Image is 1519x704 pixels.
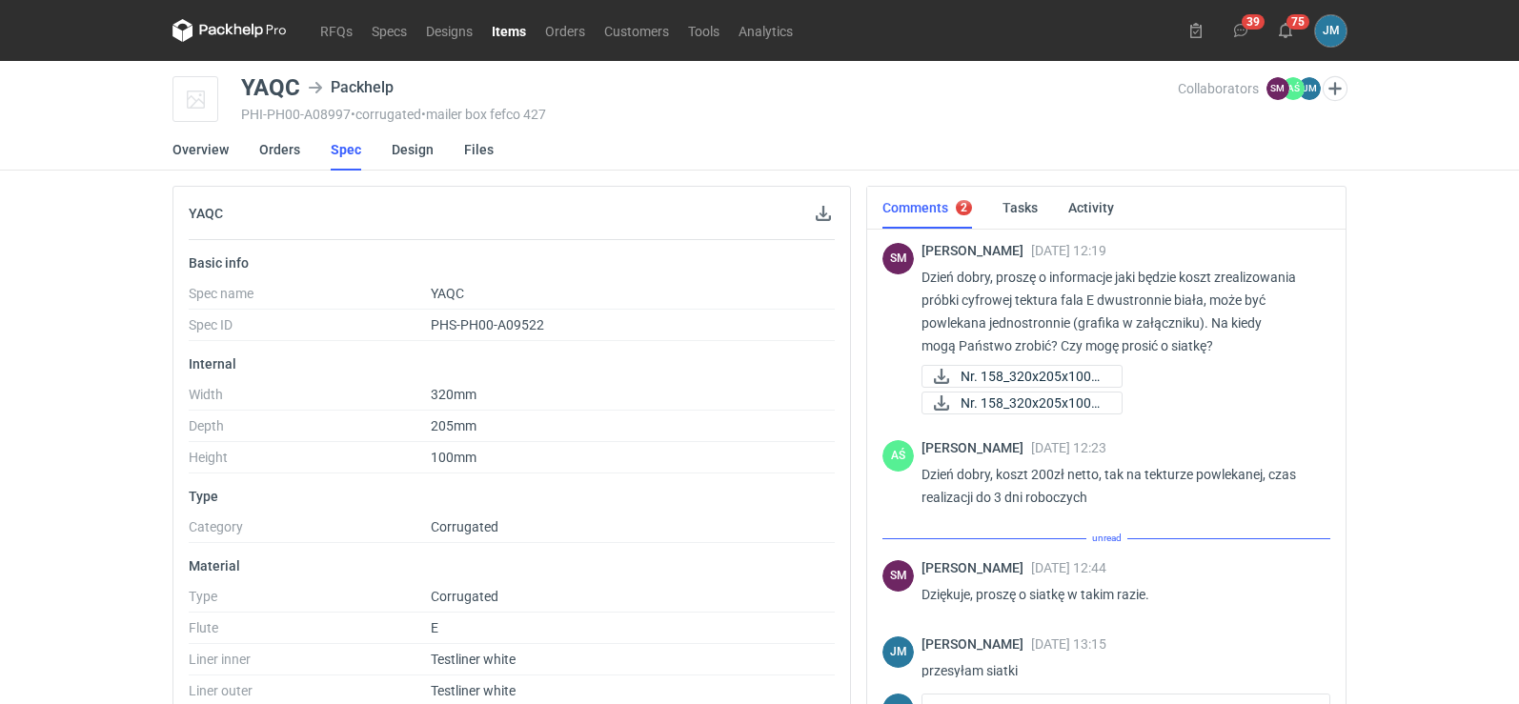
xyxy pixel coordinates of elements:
button: JM [1315,15,1347,47]
div: PHI-PH00-A08997 [241,107,1178,122]
span: 320mm [431,387,476,402]
p: Internal [189,356,835,372]
div: Nr. 158_320x205x100mm (greenINSIDE).pdf [922,392,1112,414]
span: • corrugated [351,107,421,122]
dt: Spec name [189,286,431,310]
a: Nr. 158_320x205x100m... [922,365,1123,388]
a: Customers [595,19,678,42]
a: Orders [259,129,300,171]
figcaption: SM [882,243,914,274]
span: Testliner white [431,652,516,667]
a: Files [464,129,494,171]
div: 2 [961,201,967,214]
a: Comments2 [882,187,972,229]
dt: Type [189,589,431,613]
p: Type [189,489,835,504]
span: Nr. 158_320x205x100m... [961,392,1106,413]
a: Design [392,129,434,171]
p: Dziękuje, proszę o siatkę w takim razie. [922,583,1315,606]
span: Nr. 158_320x205x100m... [961,366,1106,387]
div: Joanna Myślak [1315,15,1347,47]
a: Designs [416,19,482,42]
div: Joanna Myślak [882,636,914,668]
figcaption: SM [882,560,914,592]
span: unread [1086,528,1127,549]
a: Spec [331,129,361,171]
span: 100mm [431,450,476,465]
dt: Height [189,450,431,473]
h2: YAQC [189,206,223,221]
a: Items [482,19,536,42]
span: Collaborators [1178,81,1259,96]
dt: Flute [189,620,431,644]
span: Corrugated [431,519,498,534]
div: YAQC [241,76,300,99]
span: [DATE] 12:23 [1031,440,1106,455]
button: Download specification [812,202,835,225]
figcaption: AŚ [1282,77,1305,100]
dt: Depth [189,418,431,442]
a: Tasks [1003,187,1038,229]
p: Dzień dobry, koszt 200zł netto, tak na tekturze powlekanej, czas realizacji do 3 dni roboczych [922,463,1315,509]
span: PHS-PH00-A09522 [431,317,544,332]
dt: Spec ID [189,317,431,341]
figcaption: AŚ [882,440,914,472]
a: Orders [536,19,595,42]
span: [DATE] 13:15 [1031,636,1106,652]
a: Specs [362,19,416,42]
div: Adrian Świerżewski [882,440,914,472]
div: Packhelp [308,76,394,99]
span: [DATE] 12:19 [1031,243,1106,258]
figcaption: JM [882,636,914,668]
span: 205mm [431,418,476,433]
p: przesyłam siatki [922,659,1315,682]
span: [PERSON_NAME] [922,440,1031,455]
span: [PERSON_NAME] [922,636,1031,652]
a: Activity [1068,187,1114,229]
button: 39 [1225,15,1256,46]
svg: Packhelp Pro [172,19,287,42]
span: [PERSON_NAME] [922,560,1031,575]
button: Edit collaborators [1323,76,1347,101]
figcaption: SM [1266,77,1289,100]
div: Sebastian Markut [882,243,914,274]
button: 75 [1270,15,1301,46]
div: Nr. 158_320x205x100mm (green).pdf [922,365,1112,388]
dt: Width [189,387,431,411]
figcaption: JM [1298,77,1321,100]
dt: Liner inner [189,652,431,675]
p: Dzień dobry, proszę o informacje jaki będzie koszt zrealizowania próbki cyfrowej tektura fala E d... [922,266,1315,357]
a: Nr. 158_320x205x100m... [922,392,1123,414]
a: Tools [678,19,729,42]
span: YAQC [431,286,464,301]
a: Analytics [729,19,802,42]
dt: Category [189,519,431,543]
span: [DATE] 12:44 [1031,560,1106,575]
span: Testliner white [431,683,516,698]
span: E [431,620,438,635]
a: Overview [172,129,229,171]
p: Basic info [189,255,835,271]
span: Corrugated [431,589,498,604]
span: • mailer box fefco 427 [421,107,546,122]
p: Material [189,558,835,573]
span: [PERSON_NAME] [922,243,1031,258]
div: Sebastian Markut [882,560,914,592]
a: RFQs [311,19,362,42]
